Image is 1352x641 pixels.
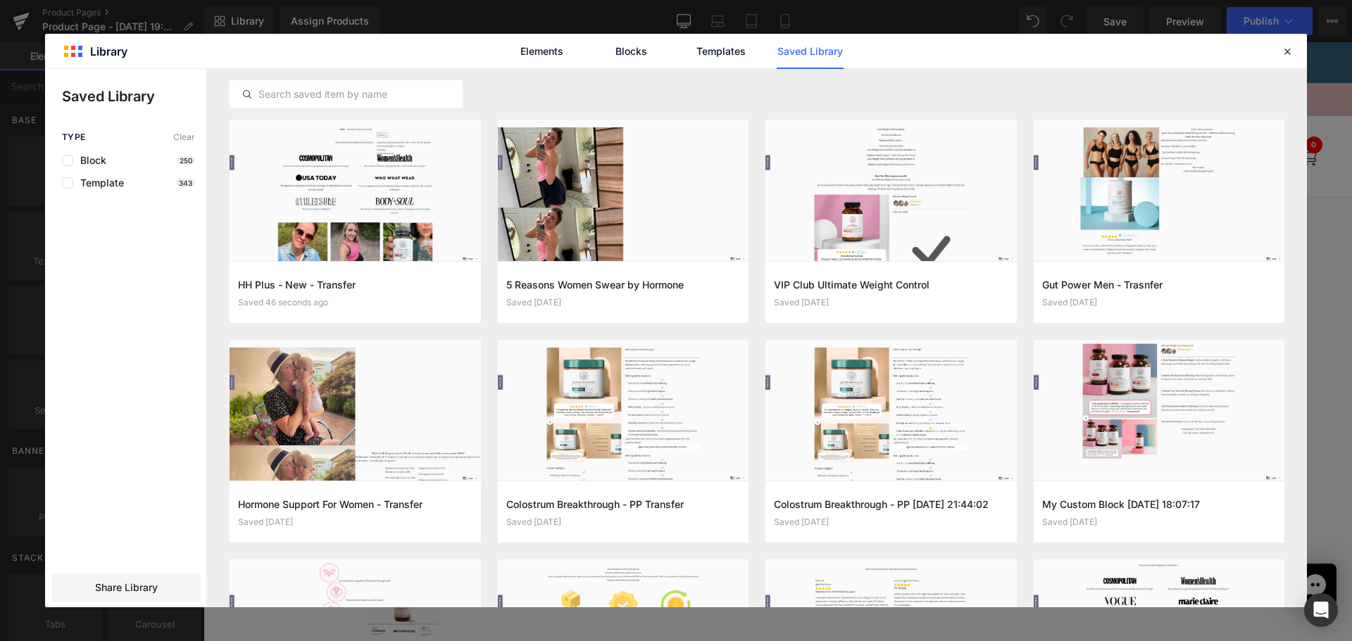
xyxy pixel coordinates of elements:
[164,527,234,597] img: Vitamin D3 & K2 Breakthrough
[319,450,389,520] img: Vitamin D3 & K2 Breakthrough
[85,108,137,122] a: Our Story
[164,450,234,520] img: Vitamin D3 & K2 Breakthrough
[506,517,741,527] div: Saved [DATE]
[435,195,742,212] span: and use this template to present it on live store
[176,179,195,187] p: 343
[238,517,472,527] div: Saved [DATE]
[687,34,754,69] a: Templates
[95,580,158,595] span: Share Library
[757,368,815,388] button: Add To Cart
[396,450,467,520] img: Vitamin D3 & K2 Breakthrough
[435,196,515,210] span: Assign a product
[242,450,312,520] img: Vitamin D3 & K2 Breakthrough
[585,317,987,334] label: Quantity
[396,450,471,524] a: Vitamin D3 & K2 Breakthrough
[1042,298,1277,307] div: Saved [DATE]
[35,105,354,125] nav: Main navigation
[62,86,206,107] p: Saved Library
[242,450,316,524] a: Vitamin D3 & K2 Breakthrough
[319,450,394,524] a: Vitamin D3 & K2 Breakthrough
[1304,593,1338,627] div: Open Intercom Messenger
[506,277,741,292] h3: 5 Reasons Women Swear by Hormone
[173,132,195,142] span: Clear
[1042,277,1277,292] h3: Gut Power Men - Trasnfer
[774,497,1008,512] h3: Colostrum Breakthrough - PP [DATE] 21:44:02
[474,450,544,520] img: Vitamin D3 & K2 Breakthrough
[757,371,815,385] span: Add To Cart
[774,298,1008,307] div: Saved [DATE]
[600,276,618,305] span: 1 Jar
[243,198,484,438] img: Vitamin D3 & K2 Breakthrough
[598,34,665,69] a: Blocks
[230,86,462,103] input: Search saved item by name
[73,155,106,166] span: Block
[546,87,603,143] img: HM_Logo_Black_1.webp
[310,108,354,122] a: VIP Club
[62,132,86,142] span: Type
[933,105,976,125] a: Support
[996,105,1039,125] a: Account
[474,450,549,524] a: Vitamin D3 & K2 Breakthrough
[774,277,1008,292] h3: VIP Club Ultimate Weight Control
[506,497,741,512] h3: Colostrum Breakthrough - PP Transfer
[73,177,124,189] span: Template
[159,108,223,122] a: My Rewards
[1042,497,1277,512] h3: My Custom Block [DATE] 18:07:17
[739,7,866,34] span: Click To Start
[661,276,687,305] span: 2 Jars
[35,108,63,122] a: Shop
[766,217,805,237] span: €49.99
[1095,100,1113,127] a: Open cart
[245,108,287,122] a: Reviews
[238,277,472,292] h3: HH Plus - New - Transfer
[877,107,913,125] button: EUR€
[164,450,239,524] a: Vitamin D3 & K2 Breakthrough
[1042,517,1277,527] div: Saved [DATE]
[164,527,239,602] a: Vitamin D3 & K2 Breakthrough
[508,34,575,69] a: Elements
[675,198,896,215] a: [MEDICAL_DATA] & K2 Breakthrough
[1102,94,1119,111] span: 0
[177,156,195,165] p: 250
[777,34,844,69] a: Saved Library
[774,517,1008,527] div: Saved [DATE]
[506,298,741,307] div: Saved [DATE]
[585,258,987,275] label: Jar
[238,497,472,512] h3: Hormone Support For Women - Transfer
[357,51,791,63] a: ⭐⭐⭐⭐⭐ Trusted by over 2.4 million happy customers 📦 FREE SHIPPING on EU orders over €99
[238,298,472,307] div: Saved 46 seconds ago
